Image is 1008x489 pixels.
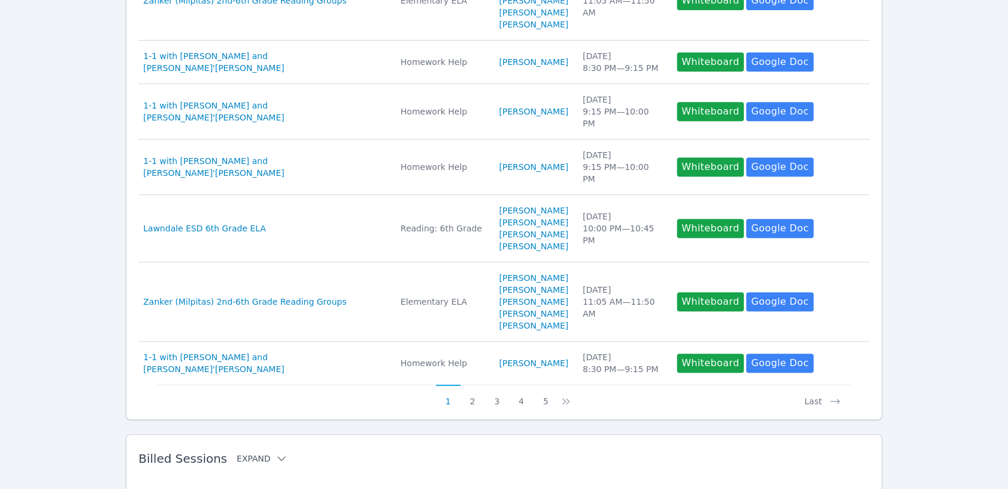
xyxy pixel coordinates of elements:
[499,320,568,332] a: [PERSON_NAME]
[583,94,663,129] div: [DATE] 9:15 PM — 10:00 PM
[746,292,813,311] a: Google Doc
[583,50,663,74] div: [DATE] 8:30 PM — 9:15 PM
[499,296,568,308] a: [PERSON_NAME]
[237,453,287,465] button: Expand
[499,106,568,117] a: [PERSON_NAME]
[400,296,484,308] div: Elementary ELA
[746,157,813,177] a: Google Doc
[485,385,509,407] button: 3
[400,106,484,117] div: Homework Help
[677,292,744,311] button: Whiteboard
[533,385,558,407] button: 5
[583,149,663,185] div: [DATE] 9:15 PM — 10:00 PM
[436,385,460,407] button: 1
[499,357,568,369] a: [PERSON_NAME]
[499,308,568,320] a: [PERSON_NAME]
[460,385,485,407] button: 2
[400,222,484,234] div: Reading: 6th Grade
[499,228,568,240] a: [PERSON_NAME]
[138,84,870,140] tr: 1-1 with [PERSON_NAME] and [PERSON_NAME]'[PERSON_NAME]Homework Help[PERSON_NAME][DATE]9:15 PM—10:...
[499,240,568,252] a: [PERSON_NAME]
[499,272,568,284] a: [PERSON_NAME]
[583,211,663,246] div: [DATE] 10:00 PM — 10:45 PM
[143,155,386,179] a: 1-1 with [PERSON_NAME] and [PERSON_NAME]'[PERSON_NAME]
[138,451,227,466] span: Billed Sessions
[677,354,744,373] button: Whiteboard
[746,52,813,72] a: Google Doc
[499,284,568,296] a: [PERSON_NAME]
[677,219,744,238] button: Whiteboard
[400,56,484,68] div: Homework Help
[143,100,386,123] a: 1-1 with [PERSON_NAME] and [PERSON_NAME]'[PERSON_NAME]
[138,262,870,342] tr: Zanker (Milpitas) 2nd-6th Grade Reading GroupsElementary ELA[PERSON_NAME][PERSON_NAME][PERSON_NAM...
[499,7,568,18] a: [PERSON_NAME]
[499,56,568,68] a: [PERSON_NAME]
[138,195,870,262] tr: Lawndale ESD 6th Grade ELAReading: 6th Grade[PERSON_NAME][PERSON_NAME][PERSON_NAME][PERSON_NAME][...
[143,351,386,375] a: 1-1 with [PERSON_NAME] and [PERSON_NAME]'[PERSON_NAME]
[138,140,870,195] tr: 1-1 with [PERSON_NAME] and [PERSON_NAME]'[PERSON_NAME]Homework Help[PERSON_NAME][DATE]9:15 PM—10:...
[499,18,568,30] a: [PERSON_NAME]
[509,385,533,407] button: 4
[795,385,851,407] button: Last
[499,205,568,216] a: [PERSON_NAME]
[400,161,484,173] div: Homework Help
[143,50,386,74] a: 1-1 with [PERSON_NAME] and [PERSON_NAME]'[PERSON_NAME]
[677,157,744,177] button: Whiteboard
[143,222,265,234] a: Lawndale ESD 6th Grade ELA
[143,296,347,308] a: Zanker (Milpitas) 2nd-6th Grade Reading Groups
[746,102,813,121] a: Google Doc
[499,161,568,173] a: [PERSON_NAME]
[746,354,813,373] a: Google Doc
[677,102,744,121] button: Whiteboard
[499,216,568,228] a: [PERSON_NAME]
[746,219,813,238] a: Google Doc
[677,52,744,72] button: Whiteboard
[583,284,663,320] div: [DATE] 11:05 AM — 11:50 AM
[583,351,663,375] div: [DATE] 8:30 PM — 9:15 PM
[400,357,484,369] div: Homework Help
[138,41,870,84] tr: 1-1 with [PERSON_NAME] and [PERSON_NAME]'[PERSON_NAME]Homework Help[PERSON_NAME][DATE]8:30 PM—9:1...
[138,342,870,385] tr: 1-1 with [PERSON_NAME] and [PERSON_NAME]'[PERSON_NAME]Homework Help[PERSON_NAME][DATE]8:30 PM—9:1...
